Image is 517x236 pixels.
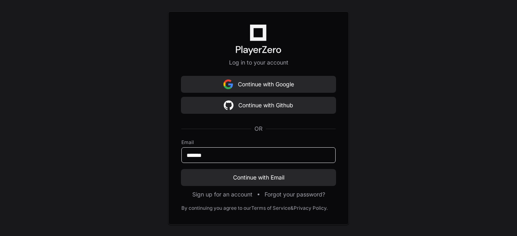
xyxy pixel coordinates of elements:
[181,205,251,211] div: By continuing you agree to our
[251,205,290,211] a: Terms of Service
[181,76,336,92] button: Continue with Google
[181,173,336,182] span: Continue with Email
[192,190,252,198] button: Sign up for an account
[294,205,328,211] a: Privacy Policy.
[290,205,294,211] div: &
[181,58,336,67] p: Log in to your account
[181,139,336,146] label: Email
[181,97,336,113] button: Continue with Github
[265,190,325,198] button: Forgot your password?
[251,125,266,133] span: OR
[223,76,233,92] img: Sign in with google
[224,97,233,113] img: Sign in with google
[181,169,336,186] button: Continue with Email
